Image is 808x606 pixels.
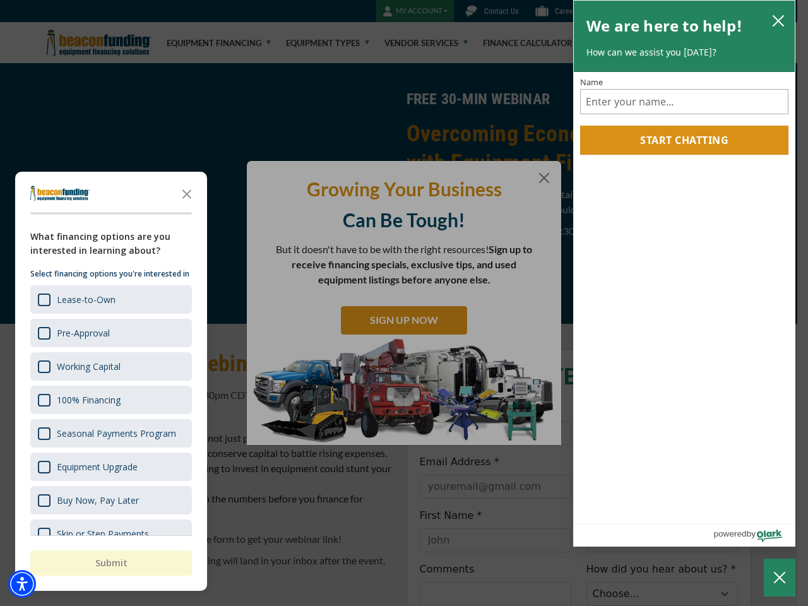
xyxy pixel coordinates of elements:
[57,461,138,473] div: Equipment Upgrade
[15,172,207,591] div: Survey
[57,394,121,406] div: 100% Financing
[768,11,788,29] button: close chatbox
[580,126,788,155] button: Start chatting
[30,550,192,576] button: Submit
[747,526,756,542] span: by
[30,285,192,314] div: Lease-to-Own
[580,89,788,114] input: Name
[30,352,192,381] div: Working Capital
[586,13,742,39] h2: We are here to help!
[713,525,795,546] a: Powered by Olark
[764,559,795,597] button: Close Chatbox
[580,78,788,86] label: Name
[30,386,192,414] div: 100% Financing
[57,294,116,306] div: Lease-to-Own
[713,526,746,542] span: powered
[586,46,782,59] p: How can we assist you [DATE]?
[57,427,176,439] div: Seasonal Payments Program
[8,570,36,598] div: Accessibility Menu
[30,453,192,481] div: Equipment Upgrade
[30,520,192,548] div: Skip or Step Payments
[174,181,199,206] button: Close the survey
[30,319,192,347] div: Pre-Approval
[57,360,121,372] div: Working Capital
[57,327,110,339] div: Pre-Approval
[57,494,139,506] div: Buy Now, Pay Later
[30,230,192,258] div: What financing options are you interested in learning about?
[30,419,192,448] div: Seasonal Payments Program
[57,528,149,540] div: Skip or Step Payments
[30,186,90,201] img: Company logo
[30,486,192,514] div: Buy Now, Pay Later
[30,268,192,280] p: Select financing options you're interested in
